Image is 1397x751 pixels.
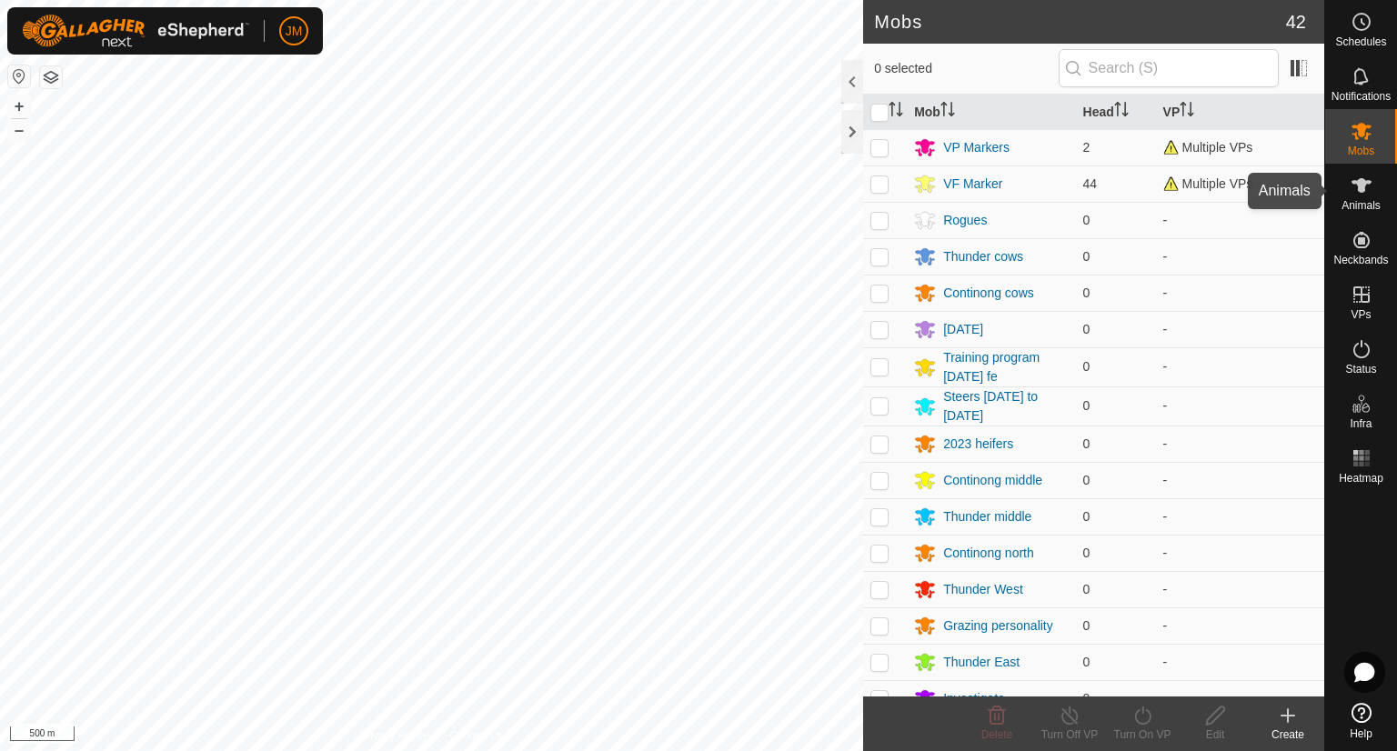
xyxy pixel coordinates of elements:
[943,580,1023,599] div: Thunder West
[1083,582,1090,596] span: 0
[940,105,955,119] p-sorticon: Activate to sort
[943,507,1031,526] div: Thunder middle
[8,119,30,141] button: –
[1156,311,1324,347] td: -
[1083,546,1090,560] span: 0
[1156,680,1324,716] td: -
[874,59,1058,78] span: 0 selected
[40,66,62,88] button: Map Layers
[1348,145,1374,156] span: Mobs
[22,15,249,47] img: Gallagher Logo
[1059,49,1279,87] input: Search (S)
[1351,309,1371,320] span: VPs
[1333,255,1388,265] span: Neckbands
[1083,322,1090,336] span: 0
[1076,95,1156,130] th: Head
[1083,249,1090,264] span: 0
[1156,202,1324,238] td: -
[1156,535,1324,571] td: -
[1339,473,1383,484] span: Heatmap
[1083,140,1090,155] span: 2
[1083,655,1090,669] span: 0
[1251,726,1324,743] div: Create
[1083,285,1090,300] span: 0
[907,95,1075,130] th: Mob
[286,22,303,41] span: JM
[1163,140,1253,155] span: Multiple VPs
[1286,8,1306,35] span: 42
[1156,607,1324,644] td: -
[943,247,1023,266] div: Thunder cows
[943,387,1068,426] div: Steers [DATE] to [DATE]
[360,727,428,744] a: Privacy Policy
[1350,418,1372,429] span: Infra
[943,471,1042,490] div: Continong middle
[449,727,503,744] a: Contact Us
[1345,364,1376,375] span: Status
[8,95,30,117] button: +
[943,544,1034,563] div: Continong north
[981,728,1013,741] span: Delete
[1332,91,1391,102] span: Notifications
[943,348,1068,386] div: Training program [DATE] fe
[1335,36,1386,47] span: Schedules
[943,653,1020,672] div: Thunder East
[1083,176,1098,191] span: 44
[1156,95,1324,130] th: VP
[1342,200,1381,211] span: Animals
[943,689,1005,708] div: Investigate
[943,175,1002,194] div: VF Marker
[1156,426,1324,462] td: -
[1156,386,1324,426] td: -
[1083,618,1090,633] span: 0
[1083,473,1090,487] span: 0
[1156,238,1324,275] td: -
[1083,213,1090,227] span: 0
[1106,726,1179,743] div: Turn On VP
[1156,571,1324,607] td: -
[1180,105,1194,119] p-sorticon: Activate to sort
[1163,176,1253,191] span: Multiple VPs
[943,284,1034,303] div: Continong cows
[1179,726,1251,743] div: Edit
[1083,359,1090,374] span: 0
[1083,436,1090,451] span: 0
[1156,275,1324,311] td: -
[1156,498,1324,535] td: -
[943,211,987,230] div: Rogues
[1083,509,1090,524] span: 0
[889,105,903,119] p-sorticon: Activate to sort
[943,435,1013,454] div: 2023 heifers
[8,65,30,87] button: Reset Map
[1156,347,1324,386] td: -
[874,11,1286,33] h2: Mobs
[943,616,1053,636] div: Grazing personality
[943,320,983,339] div: [DATE]
[1083,691,1090,706] span: 0
[1083,398,1090,413] span: 0
[1156,462,1324,498] td: -
[943,138,1010,157] div: VP Markers
[1156,644,1324,680] td: -
[1033,726,1106,743] div: Turn Off VP
[1114,105,1129,119] p-sorticon: Activate to sort
[1325,696,1397,746] a: Help
[1350,728,1372,739] span: Help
